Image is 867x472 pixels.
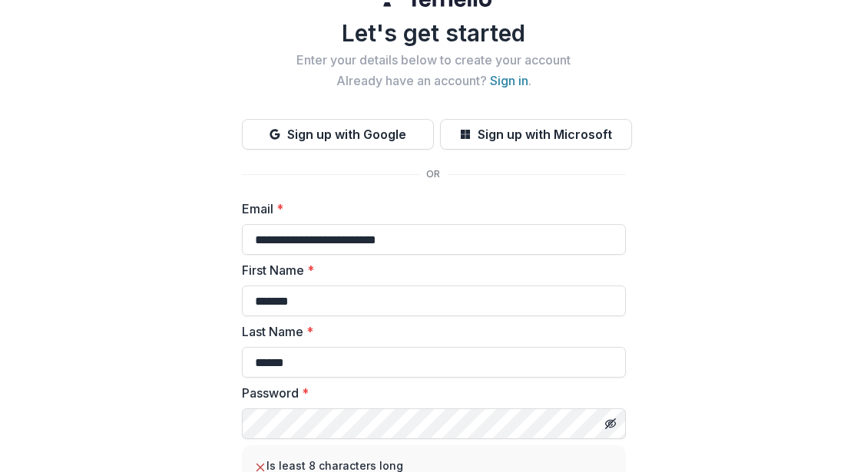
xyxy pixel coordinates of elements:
button: Toggle password visibility [598,411,623,436]
a: Sign in [490,73,528,88]
label: Email [242,200,617,218]
h1: Let's get started [242,19,626,47]
button: Sign up with Microsoft [440,119,632,150]
button: Sign up with Google [242,119,434,150]
label: Last Name [242,322,617,341]
h2: Enter your details below to create your account [242,53,626,68]
label: Password [242,384,617,402]
h2: Already have an account? . [242,74,626,88]
label: First Name [242,261,617,279]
